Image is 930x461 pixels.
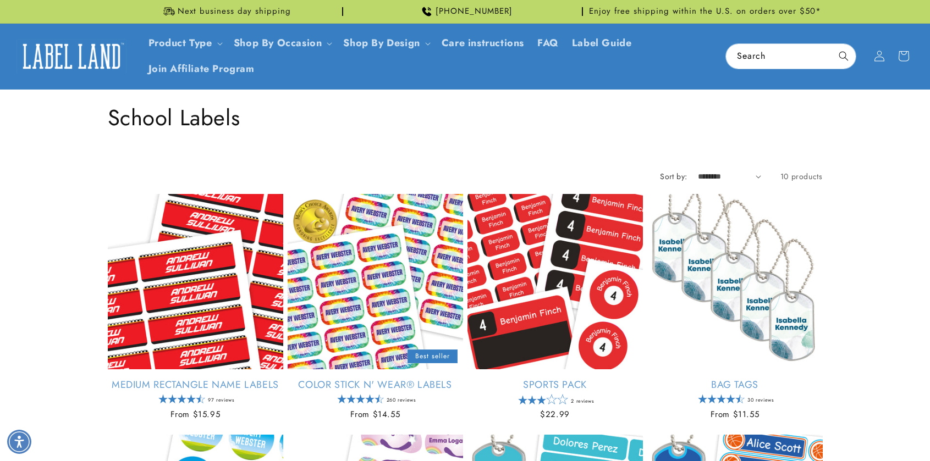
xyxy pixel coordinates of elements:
span: [PHONE_NUMBER] [436,6,513,17]
summary: Shop By Design [337,30,434,56]
a: Join Affiliate Program [142,56,261,82]
button: Search [832,44,856,68]
summary: Product Type [142,30,227,56]
a: Product Type [148,36,212,50]
span: Join Affiliate Program [148,63,255,75]
span: Shop By Occasion [234,37,322,49]
label: Sort by: [660,171,687,182]
summary: Shop By Occasion [227,30,337,56]
img: Label Land [16,39,126,73]
span: FAQ [537,37,559,49]
h1: School Labels [108,103,823,132]
span: Enjoy free shipping within the U.S. on orders over $50* [589,6,821,17]
a: Sports Pack [467,379,643,391]
span: Care instructions [442,37,524,49]
a: Label Land [13,35,131,77]
a: FAQ [531,30,565,56]
div: Accessibility Menu [7,430,31,454]
iframe: Gorgias Floating Chat [699,409,919,450]
span: 10 products [780,171,823,182]
a: Color Stick N' Wear® Labels [288,379,463,391]
a: Label Guide [565,30,639,56]
a: Medium Rectangle Name Labels [108,379,283,391]
span: Next business day shipping [178,6,291,17]
span: Label Guide [572,37,632,49]
a: Care instructions [435,30,531,56]
a: Bag Tags [647,379,823,391]
a: Shop By Design [343,36,420,50]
